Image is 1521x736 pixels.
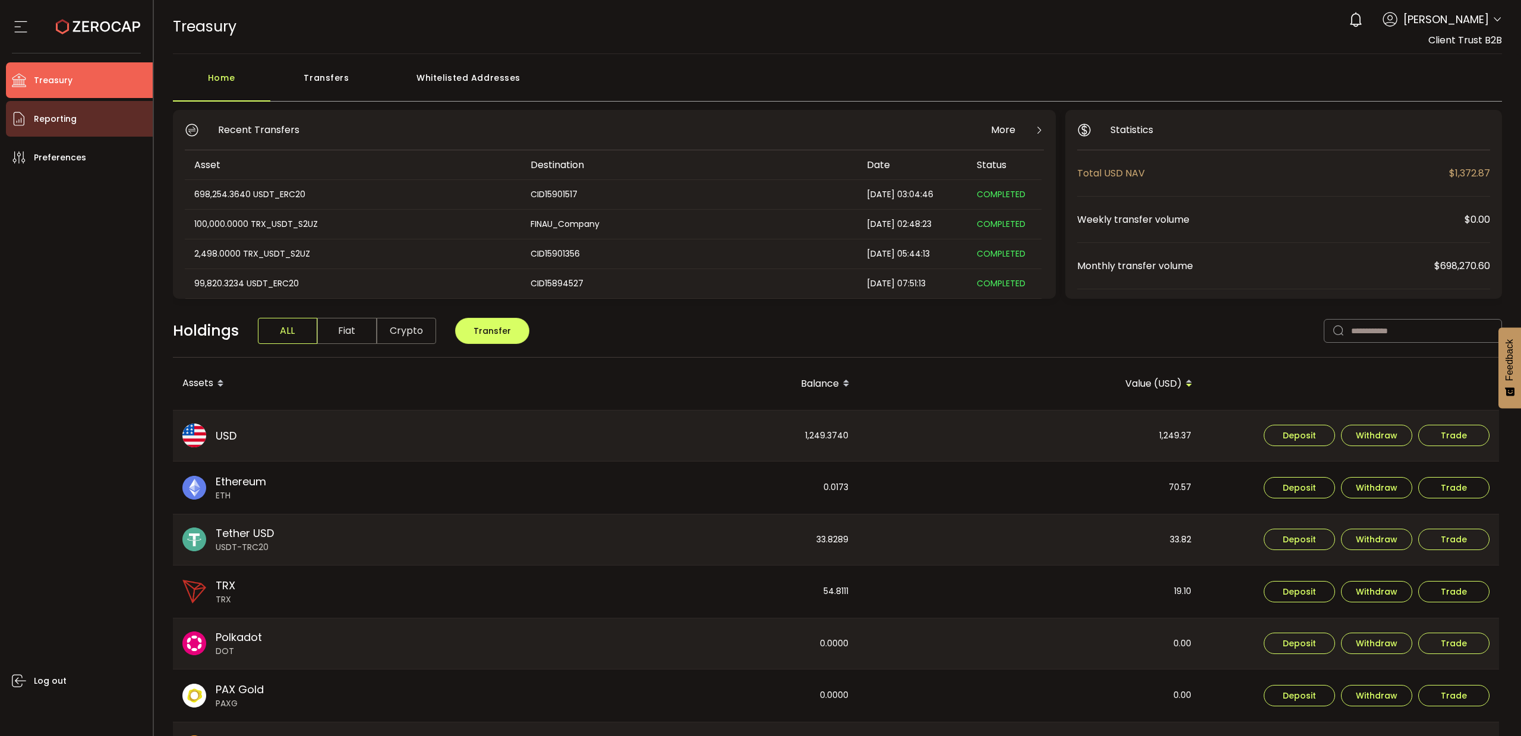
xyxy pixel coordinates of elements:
div: 54.8111 [516,566,858,618]
span: COMPLETED [977,277,1025,289]
button: Deposit [1264,425,1335,446]
img: trx_portfolio.png [182,580,206,604]
span: Withdraw [1356,431,1397,440]
span: Preferences [34,149,86,166]
button: Feedback - Show survey [1498,327,1521,408]
span: Trade [1441,431,1467,440]
div: Value (USD) [859,374,1202,394]
span: Withdraw [1356,484,1397,492]
span: COMPLETED [977,248,1025,260]
button: Withdraw [1341,581,1412,602]
button: Trade [1418,633,1490,654]
button: Deposit [1264,529,1335,550]
span: Trade [1441,639,1467,647]
span: TRX [216,577,235,593]
button: Trade [1418,425,1490,446]
span: Weekly transfer volume [1077,212,1465,227]
div: Destination [521,158,857,172]
span: Polkadot [216,629,262,645]
div: [DATE] 02:48:23 [857,217,967,231]
div: 33.8289 [516,514,858,566]
button: Trade [1418,685,1490,706]
div: 1,249.37 [859,410,1201,462]
span: PAXG [216,697,264,710]
div: Assets [173,374,516,394]
div: FINAU_Company [521,217,856,231]
div: 0.0000 [516,618,858,669]
span: Withdraw [1356,639,1397,647]
span: Monthly transfer volume [1077,258,1434,273]
img: eth_portfolio.svg [182,476,206,500]
div: CID15894527 [521,277,856,290]
span: USDT-TRC20 [216,541,274,554]
span: Withdraw [1356,535,1397,544]
span: COMPLETED [977,218,1025,230]
div: Status [967,158,1042,172]
span: Total USD NAV [1077,166,1449,181]
span: ETH [216,489,266,502]
span: [PERSON_NAME] [1403,11,1489,27]
span: Withdraw [1356,691,1397,700]
span: Deposit [1283,484,1316,492]
span: Treasury [34,72,72,89]
button: Withdraw [1341,425,1412,446]
button: Withdraw [1341,685,1412,706]
button: Deposit [1264,477,1335,498]
img: usd_portfolio.svg [182,424,206,447]
span: Fiat [317,318,377,344]
span: Log out [34,672,67,690]
button: Trade [1418,581,1490,602]
div: Home [173,66,270,102]
button: Transfer [455,318,529,344]
span: Crypto [377,318,436,344]
div: Date [857,158,967,172]
span: $698,270.60 [1434,258,1490,273]
span: Statistics [1110,122,1153,137]
span: TRX [216,593,235,606]
span: Trade [1441,535,1467,544]
div: 99,820.3234 USDT_ERC20 [185,277,520,290]
div: 70.57 [859,462,1201,514]
div: 19.10 [859,566,1201,618]
iframe: Chat Widget [1462,679,1521,736]
div: 33.82 [859,514,1201,566]
div: 0.00 [859,669,1201,722]
span: Transfer [474,325,511,337]
div: [DATE] 03:04:46 [857,188,967,201]
button: Deposit [1264,633,1335,654]
span: PAX Gold [216,681,264,697]
span: USD [216,428,236,444]
div: [DATE] 05:44:13 [857,247,967,261]
span: $0.00 [1465,212,1490,227]
div: CID15901356 [521,247,856,261]
span: Holdings [173,320,239,342]
span: $1,372.87 [1449,166,1490,181]
div: Balance [516,374,859,394]
span: Tether USD [216,525,274,541]
span: Deposit [1283,535,1316,544]
span: Ethereum [216,473,266,489]
span: Trade [1441,587,1467,596]
button: Withdraw [1341,633,1412,654]
img: paxg_portfolio.svg [182,684,206,707]
span: Deposit [1283,691,1316,700]
span: Deposit [1283,587,1316,596]
button: Withdraw [1341,477,1412,498]
span: ALL [258,318,317,344]
span: Reporting [34,110,77,128]
div: 1,249.3740 [516,410,858,462]
span: Recent Transfers [218,122,299,137]
img: dot_portfolio.svg [182,631,206,655]
div: Whitelisted Addresses [383,66,554,102]
span: More [991,122,1015,137]
span: Treasury [173,16,236,37]
div: 0.0000 [516,669,858,722]
span: Client Trust B2B [1428,33,1502,47]
span: Withdraw [1356,587,1397,596]
span: Feedback [1504,339,1515,381]
span: Deposit [1283,431,1316,440]
div: 2,498.0000 TRX_USDT_S2UZ [185,247,520,261]
div: 698,254.3640 USDT_ERC20 [185,188,520,201]
span: COMPLETED [977,188,1025,200]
